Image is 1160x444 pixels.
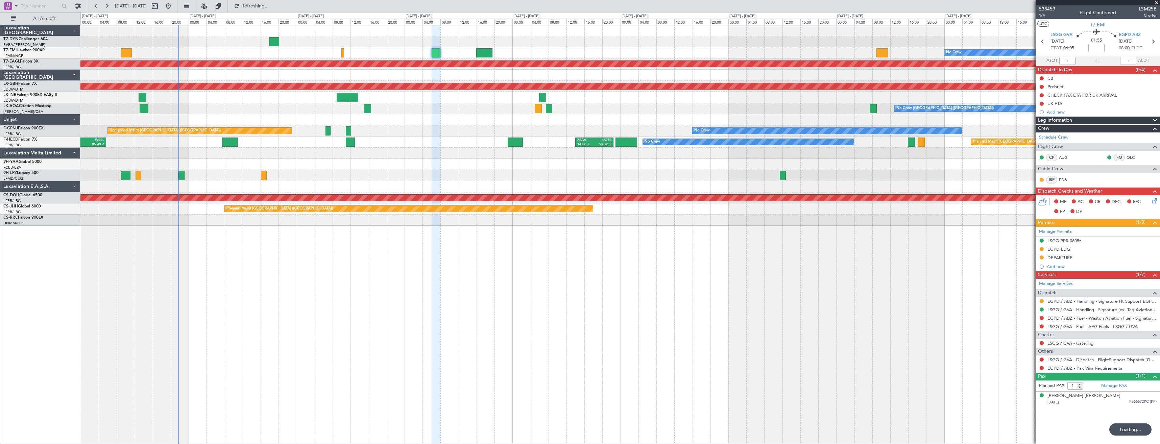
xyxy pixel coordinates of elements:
span: LSGG GVA [1050,32,1072,39]
span: CS-JHH [3,204,18,208]
div: 00:00 [621,19,638,25]
span: DP [1076,208,1082,215]
div: [DATE] - [DATE] [837,14,863,19]
a: CS-RRCFalcon 900LX [3,216,43,220]
div: EGPD LDG [1047,246,1070,252]
span: 06:05 [1063,45,1074,52]
span: ATOT [1046,57,1058,64]
div: No Crew [GEOGRAPHIC_DATA] ([GEOGRAPHIC_DATA]) [896,103,994,114]
div: 16:00 [153,19,171,25]
div: Prebrief [1047,84,1063,90]
div: 16:00 [1016,19,1034,25]
span: [DATE] [1119,38,1133,45]
div: 16:00 [800,19,818,25]
div: 22:30 Z [594,142,611,147]
a: EDLW/DTM [3,87,23,92]
span: Refreshing... [241,4,269,8]
div: 00:00 [944,19,962,25]
div: 20:00 [387,19,405,25]
span: LX-AOA [3,104,19,108]
a: Schedule Crew [1039,134,1068,141]
div: UK ETA [1047,101,1062,106]
div: Add new [1047,109,1157,115]
a: LX-INBFalcon 900EX EASy II [3,93,57,97]
a: F-GPNJFalcon 900EX [3,126,44,130]
div: [DATE] - [DATE] [82,14,108,19]
a: T7-DYNChallenger 604 [3,37,48,41]
div: No Crew [694,126,710,136]
div: 20:00 [818,19,836,25]
a: LX-AOACitation Mustang [3,104,52,108]
div: 08:00 [549,19,566,25]
span: Flight Crew [1038,143,1063,151]
span: 1/4 [1039,13,1055,18]
div: 12:00 [674,19,692,25]
span: EGPD ABZ [1119,32,1141,39]
span: All Aircraft [18,16,71,21]
span: Leg Information [1038,117,1072,124]
div: 12:00 [351,19,368,25]
div: Add new [1047,264,1157,269]
div: [DATE] - [DATE] [406,14,432,19]
a: LSGG / GVA - Catering [1047,340,1093,346]
div: 00:00 [836,19,854,25]
span: 9H-LPZ [3,171,17,175]
div: 16:00 [908,19,926,25]
div: 20:00 [602,19,620,25]
div: 16:00 [261,19,279,25]
div: 00:00 [297,19,315,25]
div: 20:00 [279,19,296,25]
button: All Aircraft [7,13,73,24]
div: 12:00 [135,19,153,25]
span: ELDT [1131,45,1142,52]
a: LFPB/LBG [3,131,21,137]
span: FP [1060,208,1065,215]
span: CS-RRC [3,216,18,220]
span: T7-EAGL [3,59,20,64]
div: [DATE] - [DATE] [729,14,755,19]
div: 08:00 [440,19,458,25]
a: LFPB/LBG [3,143,21,148]
div: [DATE] - [DATE] [622,14,648,19]
a: EGPD / ABZ - Handling - Signature Flt Support EGPD / ABZ [1047,298,1157,304]
span: Dispatch Checks and Weather [1038,188,1102,195]
div: 04:00 [746,19,764,25]
span: Dispatch [1038,289,1057,297]
div: 16:00 [477,19,494,25]
span: [DATE] [1050,38,1064,45]
span: DFC, [1112,199,1122,205]
span: Services [1038,271,1056,279]
a: T7-EMIHawker 900XP [3,48,45,52]
div: 00:00 [728,19,746,25]
span: 01:55 [1091,37,1102,44]
div: No Crew [946,48,962,58]
div: 20:00 [710,19,728,25]
input: --:-- [1059,57,1076,65]
a: LSGG / GVA - Handling - Signature (ex. Tag Aviation) LSGG / GVA [1047,307,1157,313]
div: ISP [1046,176,1057,183]
div: 04:00 [962,19,980,25]
span: ETOT [1050,45,1062,52]
span: 538459 [1039,5,1055,13]
div: 12:00 [998,19,1016,25]
div: 00:00 [512,19,530,25]
a: [PERSON_NAME]/QSA [3,109,43,114]
button: UTC [1037,21,1049,27]
a: CS-JHHGlobal 6000 [3,204,41,208]
div: [DATE] - [DATE] [190,14,216,19]
div: DEPARTURE [1047,255,1072,261]
a: EGPD / ABZ - Fuel - Weston Aviation Fuel - Signature - EGPD / ABZ [1047,315,1157,321]
span: P566672PC (PP) [1129,399,1157,405]
a: EVRA/[PERSON_NAME] [3,42,45,47]
div: 12:00 [243,19,261,25]
div: 20:00 [494,19,512,25]
div: 12:00 [459,19,477,25]
span: Others [1038,348,1053,355]
a: 9H-LPZLegacy 500 [3,171,39,175]
div: 16:00 [369,19,387,25]
span: Charter [1038,331,1054,339]
a: Manage PAX [1101,383,1127,389]
a: LX-GBHFalcon 7X [3,82,37,86]
a: FCBB/BZV [3,165,21,170]
a: LFPB/LBG [3,65,21,70]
